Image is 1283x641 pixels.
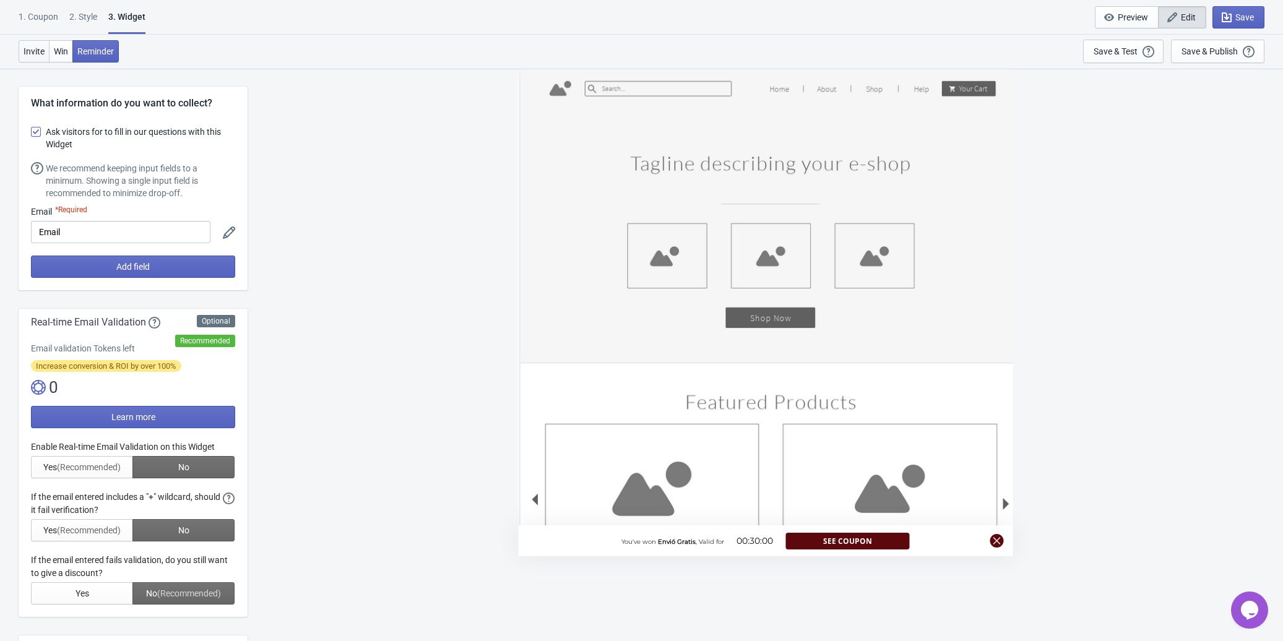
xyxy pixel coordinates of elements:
button: Preview [1095,6,1159,28]
img: help.svg [31,162,43,174]
button: See Coupon [785,533,909,549]
button: Invite [19,40,50,62]
div: What information do you want to collect? [31,96,235,111]
span: You've won [621,538,656,546]
span: Preview [1118,12,1148,22]
div: Recommended [175,335,235,347]
span: Save [1235,12,1254,22]
span: Edit [1181,12,1196,22]
span: Add field [116,262,150,272]
div: 1. Coupon [19,11,58,32]
span: Learn more [111,412,155,422]
div: 2 . Style [69,11,97,32]
span: Invite [24,46,45,56]
button: Reminder [72,40,119,62]
div: Email validation Tokens left [31,342,235,355]
div: Save & Test [1094,46,1138,56]
iframe: chat widget [1231,592,1271,629]
span: Envió Gratis [658,538,696,546]
div: 0 [31,377,235,397]
span: Increase conversion & ROI by over 100% [31,360,181,372]
button: Win [49,40,73,62]
span: , Valid for [696,538,724,546]
img: tokens.svg [31,380,46,395]
div: 3. Widget [108,11,145,34]
span: Reminder [77,46,114,56]
div: Email [31,205,210,218]
button: Edit [1158,6,1206,28]
div: Save & Publish [1181,46,1238,56]
button: Save [1212,6,1264,28]
div: 00:30:00 [724,535,785,548]
div: Optional [197,315,235,327]
span: Real-time Email Validation [31,315,146,330]
span: Win [54,46,68,56]
span: Ask visitors for to fill in our questions with this Widget [46,126,235,150]
div: We recommend keeping input fields to a minimum. Showing a single input field is recommended to mi... [46,162,235,199]
button: Learn more [31,406,235,428]
button: Save & Publish [1171,40,1264,63]
button: Save & Test [1083,40,1164,63]
div: *Required [55,205,87,218]
button: Add field [31,256,235,278]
